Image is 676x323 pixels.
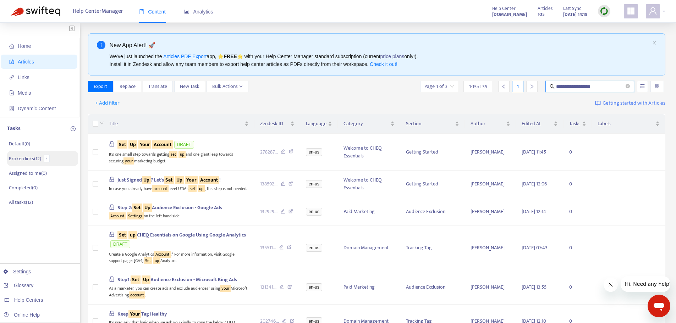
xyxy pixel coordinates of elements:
p: All tasks ( 12 ) [9,199,33,206]
sqkw: Up [175,176,184,184]
p: Assigned to me ( 0 ) [9,169,47,177]
span: en-us [306,244,322,252]
sqkw: Up [142,176,151,184]
span: search [550,84,555,89]
th: Section [400,114,465,134]
sqkw: up [198,185,205,192]
span: 1 - 15 of 35 [469,83,487,90]
span: lock [109,177,115,182]
td: 0 [564,270,592,304]
span: Help Center Manager [73,5,123,18]
sqkw: your [220,285,231,292]
span: lock [109,311,115,316]
span: Replace [120,83,136,90]
b: FREE [224,54,237,59]
span: right [529,84,534,89]
button: Replace [114,81,141,92]
span: Category [344,120,389,128]
span: Home [18,43,31,49]
sqkw: Set [164,176,174,184]
img: image-link [595,100,601,106]
span: more [44,156,49,161]
span: en-us [306,148,322,156]
td: [PERSON_NAME] [465,198,516,226]
span: [DATE] 07:43 [522,244,548,252]
span: down [239,85,243,88]
sqkw: Up [143,204,152,212]
span: Export [94,83,107,90]
sqkw: Set [144,257,152,264]
sqkw: set [169,151,177,158]
td: [PERSON_NAME] [465,171,516,198]
td: Getting Started [400,134,465,171]
td: Audience Exclusion [400,270,465,304]
span: left [501,84,506,89]
span: link [9,75,14,80]
span: lock [109,141,115,147]
span: close-circle [626,83,630,90]
td: Getting Started [400,171,465,198]
span: Step1: Audience Exclusion - Microsoft Bing Ads [117,275,237,284]
sqkw: Account [154,251,171,258]
sqkw: Up [142,275,150,284]
span: Keep Tag Healthy [117,310,167,318]
span: 131341 ... [260,283,276,291]
button: more [44,155,50,162]
span: Media [18,90,31,96]
button: unordered-list [637,81,648,92]
span: CHEQ Essentials on Google Using Google Analytics [117,231,246,239]
span: Help Centers [14,297,43,303]
span: Tasks [569,120,581,128]
div: on the left hand side. [109,212,249,220]
span: Dynamic Content [18,106,56,111]
span: Language [306,120,326,128]
span: area-chart [184,9,189,14]
p: Completed ( 0 ) [9,184,38,191]
a: price plans [380,54,405,59]
span: Articles [538,5,553,12]
button: + Add filter [90,98,125,109]
span: Content [139,9,166,15]
span: en-us [306,283,322,291]
sqkw: Your [128,310,141,318]
strong: [DATE] 14:19 [563,11,587,18]
div: New App Alert! 🚀 [110,41,650,50]
span: Edited At [522,120,552,128]
sqkw: Set [117,140,127,149]
span: plus-circle [71,126,76,131]
sqkw: up [178,151,186,158]
span: Articles [18,59,34,65]
span: + Add filter [95,99,120,107]
span: file-image [9,90,14,95]
td: Welcome to CHEQ Essentials [338,134,401,171]
button: Translate [143,81,173,92]
button: Bulk Actionsdown [207,81,248,92]
sqkw: set [188,185,197,192]
span: 278287 ... [260,148,278,156]
span: appstore [627,7,635,15]
iframe: Message from company [621,276,670,292]
button: Export [88,81,113,92]
sqkw: Set [132,204,142,212]
td: Paid Marketing [338,198,401,226]
span: Analytics [184,9,213,15]
th: Edited At [516,114,563,134]
strong: [DOMAIN_NAME] [492,11,527,18]
sqkw: Your [138,140,151,149]
th: Tasks [564,114,592,134]
sqkw: up [153,257,160,264]
div: 1 [512,81,523,92]
span: Links [18,74,29,80]
span: Labels [598,120,654,128]
span: close-circle [626,84,630,88]
span: lock [109,204,115,210]
sqkw: account [129,291,145,299]
td: [PERSON_NAME] [465,270,516,304]
th: Zendesk ID [254,114,300,134]
div: Create a Google Analytics :* For more information, visit Google support page: [GA4] Analytics [109,250,249,264]
img: sync.dc5367851b00ba804db3.png [600,7,609,16]
span: en-us [306,208,322,216]
button: close [652,41,656,45]
iframe: Close message [604,278,618,292]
